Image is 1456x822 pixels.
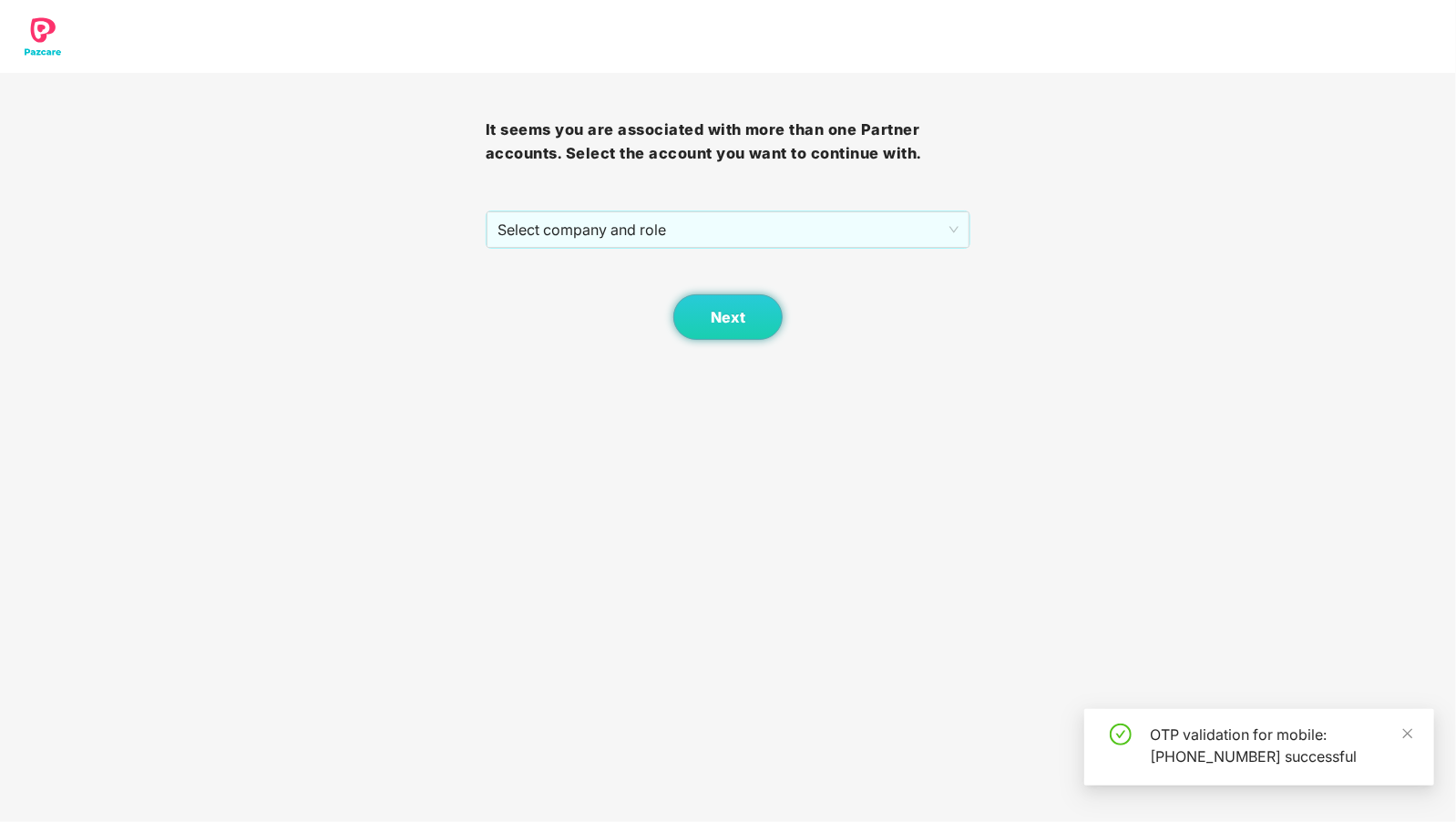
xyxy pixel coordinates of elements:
[673,294,783,340] button: Next
[486,118,971,165] h3: It seems you are associated with more than one Partner accounts. Select the account you want to c...
[1150,724,1412,767] div: OTP validation for mobile: [PHONE_NUMBER] successful
[1401,727,1414,740] span: close
[497,212,959,247] span: Select company and role
[711,309,745,326] span: Next
[1110,724,1132,745] span: check-circle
